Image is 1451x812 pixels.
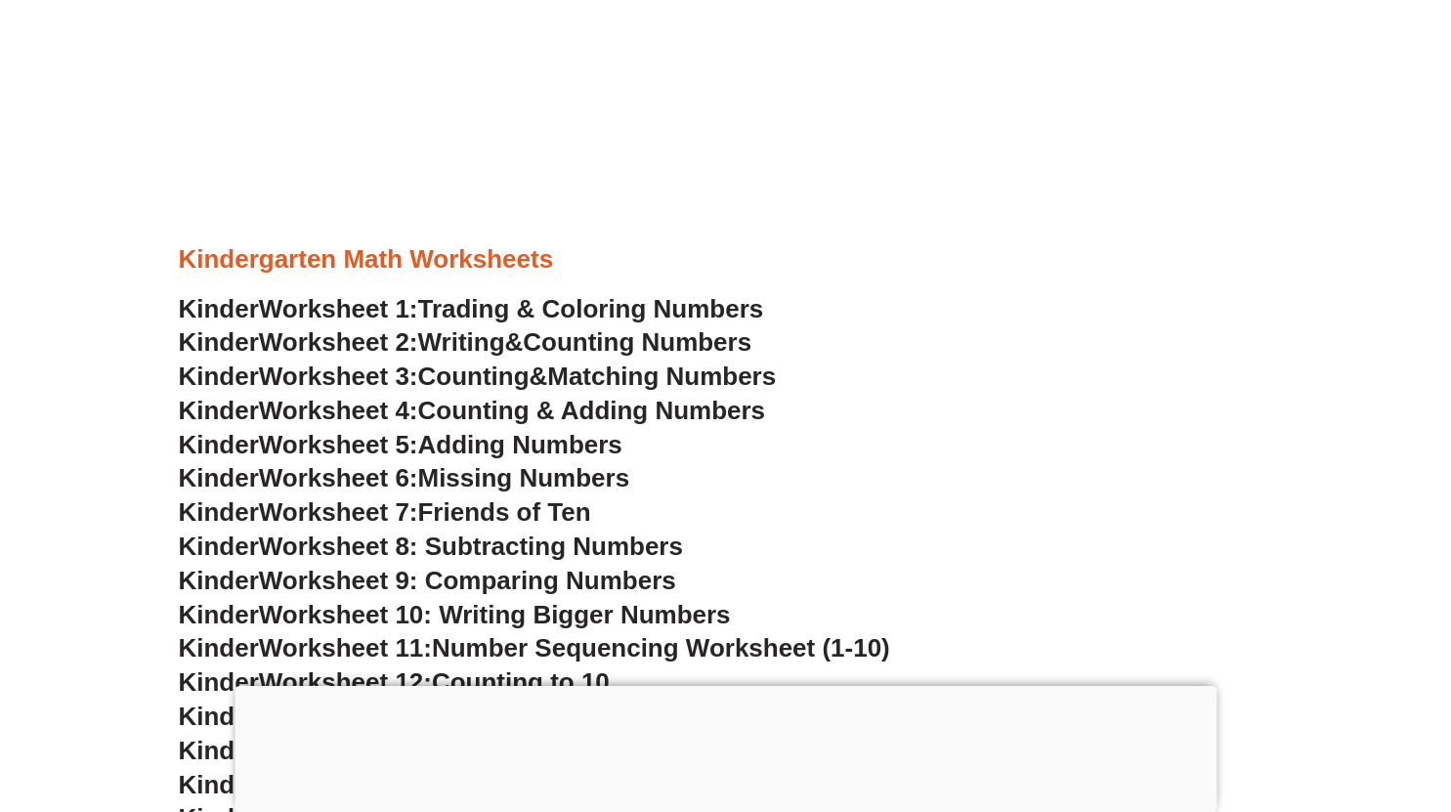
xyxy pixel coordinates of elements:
span: Kinder [179,327,259,357]
span: Kinder [179,600,259,629]
span: Worksheet 3: [259,362,418,391]
h3: Kindergarten Math Worksheets [179,243,1273,277]
span: Worksheet 1: [259,294,418,323]
span: Worksheet 9: Comparing Numbers [259,566,676,595]
span: Kinder [179,294,259,323]
a: KinderWorksheet 4:Counting & Adding Numbers [179,396,766,425]
a: KinderWorksheet 5:Adding Numbers [179,430,622,459]
span: Kinder [179,667,259,697]
span: Kinder [179,633,259,662]
span: Kinder [179,430,259,459]
a: KinderWorksheet 7:Friends of Ten [179,497,591,527]
span: Worksheet 11: [259,633,432,662]
span: Worksheet 4: [259,396,418,425]
a: KinderWorksheet 6:Missing Numbers [179,463,630,492]
a: KinderWorksheet 1:Trading & Coloring Numbers [179,294,764,323]
a: KinderWorksheet 10: Writing Bigger Numbers [179,600,731,629]
span: Worksheet 7: [259,497,418,527]
span: Kinder [179,396,259,425]
span: Friends of Ten [418,497,591,527]
span: Kinder [179,770,259,799]
span: Kinder [179,566,259,595]
span: Matching Numbers [547,362,776,391]
span: Kinder [179,702,259,731]
span: Worksheet 2: [259,327,418,357]
span: Trading & Coloring Numbers [418,294,764,323]
span: Worksheet 8: Subtracting Numbers [259,532,683,561]
a: KinderWorksheet 2:Writing&Counting Numbers [179,327,752,357]
span: Number Sequencing Worksheet (1-10) [432,633,890,662]
iframe: Advertisement [235,686,1216,807]
span: Worksheet 6: [259,463,418,492]
span: Worksheet 10: Writing Bigger Numbers [259,600,731,629]
span: Missing Numbers [418,463,630,492]
span: Worksheet 5: [259,430,418,459]
span: Adding Numbers [418,430,622,459]
a: KinderWorksheet 9: Comparing Numbers [179,566,676,595]
span: Counting & Adding Numbers [418,396,766,425]
span: Kinder [179,736,259,765]
a: KinderWorksheet 3:Counting&Matching Numbers [179,362,777,391]
span: Kinder [179,362,259,391]
span: Writing [418,327,505,357]
span: Kinder [179,463,259,492]
a: KinderWorksheet 8: Subtracting Numbers [179,532,683,561]
span: Counting to 10 [432,667,610,697]
iframe: Chat Widget [1126,591,1451,812]
span: Kinder [179,532,259,561]
span: Kinder [179,497,259,527]
span: Counting [418,362,530,391]
span: Worksheet 12: [259,667,432,697]
span: Counting Numbers [523,327,751,357]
